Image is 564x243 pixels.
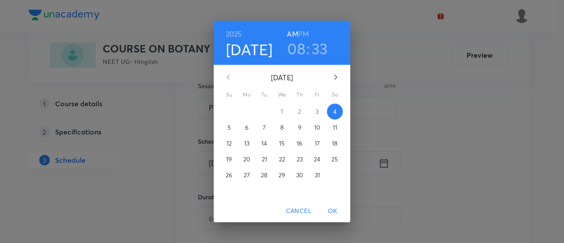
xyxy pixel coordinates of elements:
span: We [274,90,290,99]
p: 8 [280,123,284,132]
button: 2025 [226,28,242,40]
button: 29 [274,167,290,183]
p: 5 [227,123,231,132]
span: Tu [256,90,272,99]
button: 08 [287,39,305,58]
p: 25 [331,155,338,164]
p: 24 [314,155,320,164]
button: 27 [239,167,255,183]
button: 31 [309,167,325,183]
button: 8 [274,120,290,135]
button: 16 [292,135,308,151]
span: Sa [327,90,343,99]
p: 4 [333,107,337,116]
button: 30 [292,167,308,183]
button: [DATE] [226,40,273,59]
button: 11 [327,120,343,135]
p: 16 [297,139,302,148]
button: 20 [239,151,255,167]
button: 15 [274,135,290,151]
button: 12 [221,135,237,151]
button: 25 [327,151,343,167]
button: 33 [312,39,328,58]
button: AM [287,28,298,40]
button: 5 [221,120,237,135]
button: 10 [309,120,325,135]
p: 28 [261,171,267,179]
button: PM [298,28,309,40]
button: 7 [256,120,272,135]
button: Cancel [282,203,315,219]
p: 27 [244,171,250,179]
button: 22 [274,151,290,167]
h3: : [306,39,310,58]
span: OK [322,206,343,217]
button: 28 [256,167,272,183]
button: 24 [309,151,325,167]
button: 17 [309,135,325,151]
button: 18 [327,135,343,151]
p: 14 [261,139,267,148]
span: Mo [239,90,255,99]
span: Fr [309,90,325,99]
button: 14 [256,135,272,151]
button: 21 [256,151,272,167]
button: OK [319,203,347,219]
p: 13 [244,139,249,148]
p: 29 [278,171,285,179]
p: 26 [226,171,232,179]
p: 23 [297,155,303,164]
p: 10 [314,123,320,132]
p: 19 [226,155,232,164]
p: 17 [315,139,320,148]
p: 30 [296,171,303,179]
p: 9 [298,123,301,132]
p: 12 [226,139,232,148]
button: 13 [239,135,255,151]
p: 11 [333,123,337,132]
button: 4 [327,104,343,120]
p: 22 [279,155,285,164]
p: 20 [243,155,250,164]
p: 7 [263,123,266,132]
p: 21 [262,155,267,164]
button: 19 [221,151,237,167]
span: Cancel [286,206,312,217]
p: 6 [245,123,249,132]
button: 6 [239,120,255,135]
p: 31 [315,171,320,179]
p: 18 [332,139,338,148]
p: [DATE] [239,72,325,83]
button: 23 [292,151,308,167]
button: 9 [292,120,308,135]
span: Su [221,90,237,99]
button: 26 [221,167,237,183]
span: Th [292,90,308,99]
p: 15 [279,139,285,148]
